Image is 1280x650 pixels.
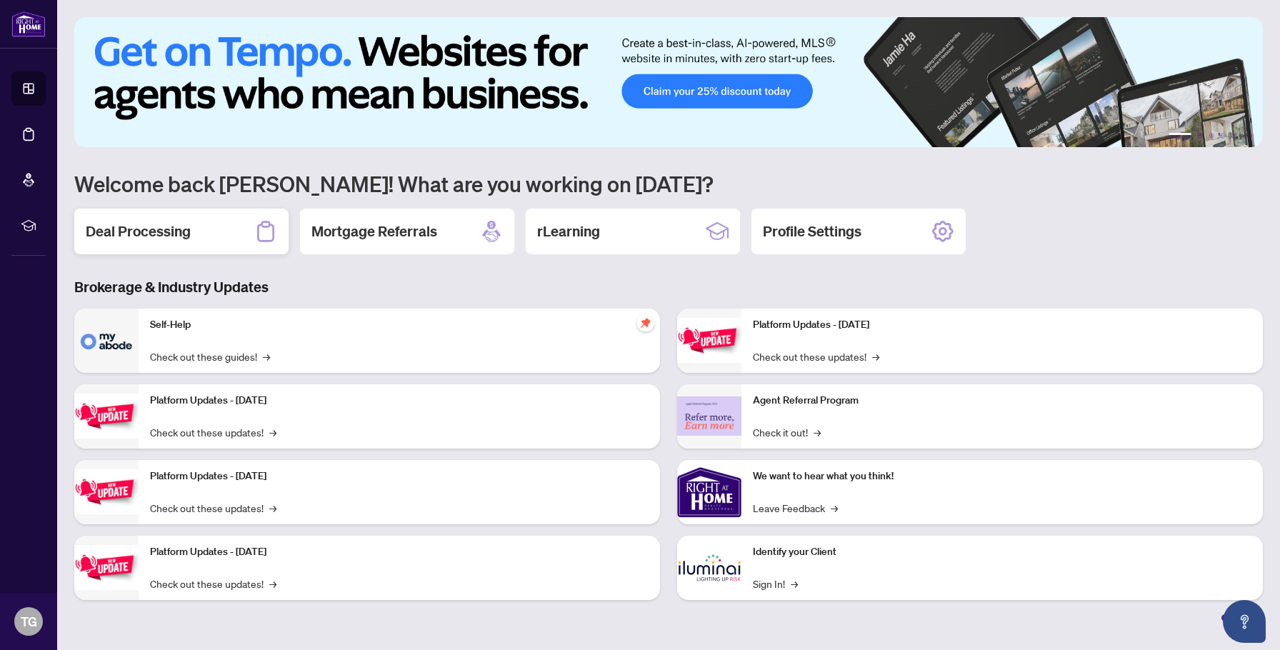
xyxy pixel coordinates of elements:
[677,318,741,363] img: Platform Updates - June 23, 2025
[150,500,276,516] a: Check out these updates!→
[753,469,1251,484] p: We want to hear what you think!
[150,393,649,409] p: Platform Updates - [DATE]
[1223,600,1266,643] button: Open asap
[74,17,1263,147] img: Slide 0
[753,424,821,440] a: Check it out!→
[74,469,139,514] img: Platform Updates - July 21, 2025
[1243,133,1249,139] button: 6
[753,349,879,364] a: Check out these updates!→
[21,611,37,631] span: TG
[1209,133,1214,139] button: 3
[677,460,741,524] img: We want to hear what you think!
[1220,133,1226,139] button: 4
[1169,133,1191,139] button: 1
[150,424,276,440] a: Check out these updates!→
[311,221,437,241] h2: Mortgage Referrals
[753,500,838,516] a: Leave Feedback→
[269,576,276,591] span: →
[86,221,191,241] h2: Deal Processing
[263,349,270,364] span: →
[637,314,654,331] span: pushpin
[150,469,649,484] p: Platform Updates - [DATE]
[74,277,1263,297] h3: Brokerage & Industry Updates
[74,545,139,590] img: Platform Updates - July 8, 2025
[269,500,276,516] span: →
[150,576,276,591] a: Check out these updates!→
[753,544,1251,560] p: Identify your Client
[74,170,1263,197] h1: Welcome back [PERSON_NAME]! What are you working on [DATE]?
[791,576,798,591] span: →
[1197,133,1203,139] button: 2
[150,317,649,333] p: Self-Help
[1231,133,1237,139] button: 5
[753,317,1251,333] p: Platform Updates - [DATE]
[677,396,741,436] img: Agent Referral Program
[150,544,649,560] p: Platform Updates - [DATE]
[763,221,861,241] h2: Profile Settings
[753,576,798,591] a: Sign In!→
[74,394,139,439] img: Platform Updates - September 16, 2025
[753,393,1251,409] p: Agent Referral Program
[269,424,276,440] span: →
[150,349,270,364] a: Check out these guides!→
[872,349,879,364] span: →
[814,424,821,440] span: →
[11,11,46,37] img: logo
[537,221,600,241] h2: rLearning
[677,536,741,600] img: Identify your Client
[74,309,139,373] img: Self-Help
[831,500,838,516] span: →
